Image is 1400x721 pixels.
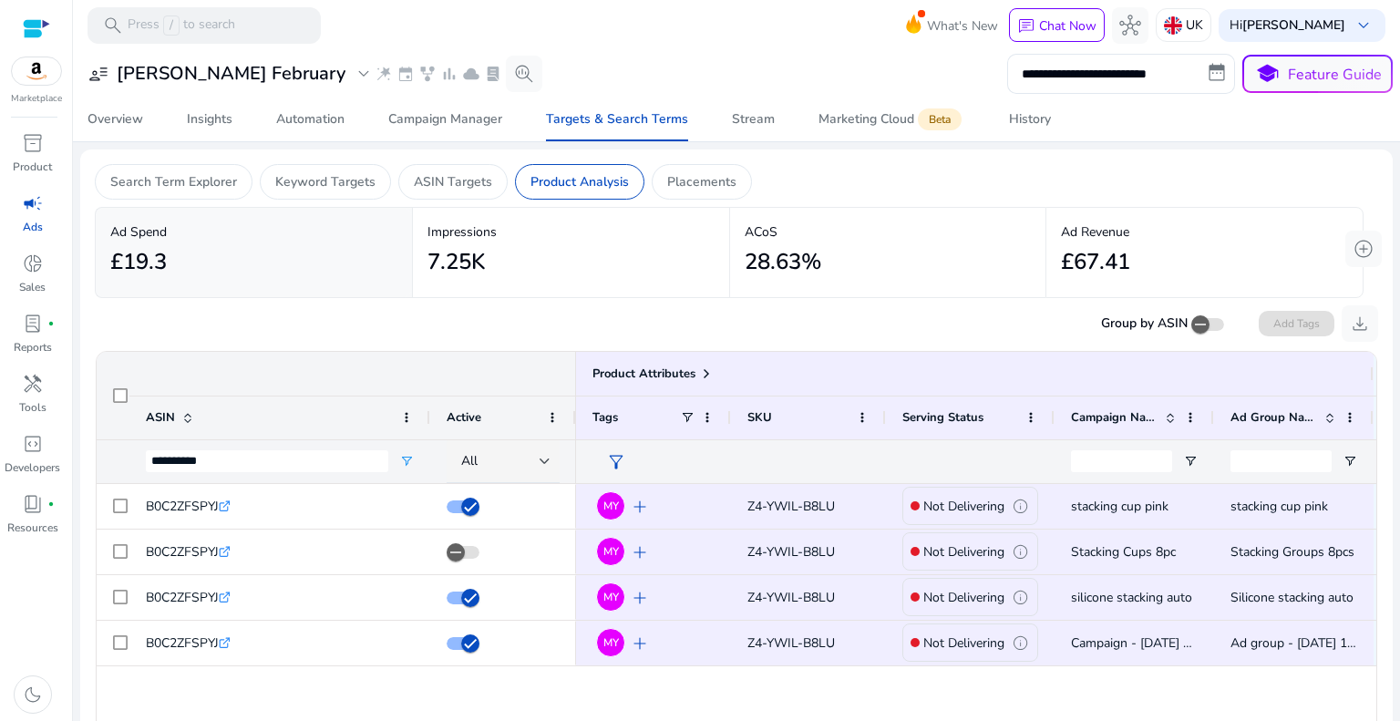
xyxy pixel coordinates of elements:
span: keyboard_arrow_down [1353,15,1374,36]
p: Impressions [427,222,715,242]
span: add [629,587,651,609]
span: Tags [592,409,618,426]
span: add_circle [1353,238,1374,260]
span: All [461,452,478,469]
span: stacking cup pink [1230,498,1328,515]
p: UK [1186,9,1203,41]
span: info [1012,634,1029,652]
span: ASIN [146,409,175,426]
span: expand_more [353,63,375,85]
span: MY [603,546,619,557]
span: info [1012,589,1029,606]
div: History [1009,113,1051,126]
span: cloud [462,65,480,83]
p: Reports [14,339,52,355]
span: hub [1119,15,1141,36]
button: Open Filter Menu [1183,454,1198,469]
span: info [1012,498,1029,515]
p: Not Delivering [923,488,1004,525]
b: [PERSON_NAME] [1242,16,1345,34]
p: Tools [19,399,46,416]
button: Open Filter Menu [399,454,414,469]
span: Serving Status [902,409,983,426]
img: uk.svg [1164,16,1182,35]
p: Ad Revenue [1061,222,1348,242]
button: Open Filter Menu [1343,454,1357,469]
span: stacking cup pink [1071,498,1168,515]
span: search [102,15,124,36]
span: B0C2ZFSPYJ [146,543,219,561]
span: add [629,496,651,518]
span: MY [603,637,619,648]
span: fiber_manual_record [47,500,55,508]
span: lab_profile [484,65,502,83]
p: Placements [667,172,736,191]
p: ACoS [745,222,1032,242]
input: ASIN Filter Input [146,450,388,472]
div: Campaign Manager [388,113,502,126]
button: chatChat Now [1009,8,1105,43]
span: Beta [918,108,962,130]
span: family_history [418,65,437,83]
h2: 7.25K [427,249,485,275]
h2: £67.41 [1061,249,1130,275]
span: SKU [747,409,772,426]
p: Search Term Explorer [110,172,237,191]
p: Keyword Targets [275,172,376,191]
span: code_blocks [22,433,44,455]
h3: [PERSON_NAME] February [117,63,345,85]
span: Ad Group Name [1230,409,1317,426]
span: add [629,541,651,563]
button: search_insights [506,56,542,92]
span: download [1349,313,1371,335]
span: Active [447,409,481,426]
p: Chat Now [1039,17,1096,35]
span: donut_small [22,252,44,274]
span: silicone stacking auto [1071,589,1192,606]
img: amazon.svg [12,57,61,85]
span: event [396,65,415,83]
span: search_insights [513,63,535,85]
span: Z4-YWIL-B8LU [747,498,835,515]
span: campaign [22,192,44,214]
p: Not Delivering [923,533,1004,571]
span: bar_chart [440,65,458,83]
div: Targets & Search Terms [546,113,688,126]
p: Hi [1230,19,1345,32]
p: Feature Guide [1288,64,1382,86]
button: hub [1112,7,1148,44]
span: inventory_2 [22,132,44,154]
span: B0C2ZFSPYJ [146,589,219,606]
p: Not Delivering [923,579,1004,616]
p: Sales [19,279,46,295]
div: Stream [732,113,775,126]
button: download [1342,305,1378,342]
span: user_attributes [87,63,109,85]
span: Z4-YWIL-B8LU [747,589,835,606]
p: ASIN Targets [414,172,492,191]
p: Resources [7,520,58,536]
span: Campaign Name [1071,409,1158,426]
span: Silicone stacking auto [1230,589,1354,606]
button: add_circle [1345,231,1382,267]
span: B0C2ZFSPYJ [146,634,219,652]
p: Press to search [128,15,235,36]
h2: £19.3 [110,249,167,275]
span: Z4-YWIL-B8LU [747,543,835,561]
span: book_4 [22,493,44,515]
p: Product Analysis [530,172,629,191]
span: chat [1017,17,1035,36]
div: Insights [187,113,232,126]
span: add [629,633,651,654]
p: Not Delivering [923,624,1004,662]
input: Ad Group Name Filter Input [1230,450,1332,472]
span: B0C2ZFSPYJ [146,498,219,515]
span: Campaign - [DATE] 14:20:13.807 - Stacking Cups [1071,634,1351,652]
span: Product Attributes [592,366,695,382]
span: What's New [927,10,998,42]
div: Marketing Cloud [818,112,965,127]
div: Automation [276,113,345,126]
span: / [163,15,180,36]
span: dark_mode [22,684,44,706]
span: school [1254,61,1281,88]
